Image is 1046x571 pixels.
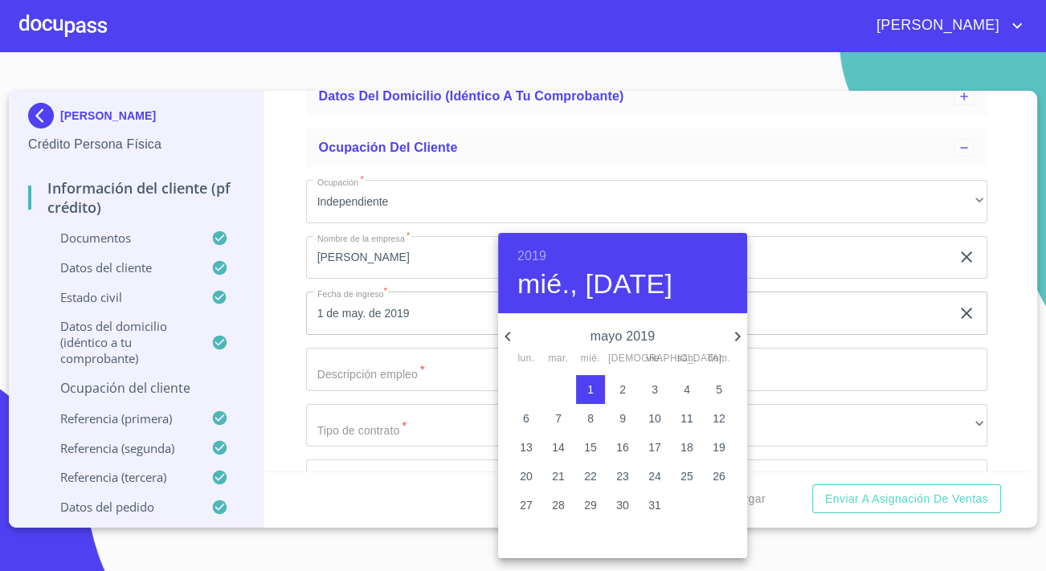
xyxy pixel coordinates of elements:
button: 24 [640,462,669,491]
span: sáb. [672,351,701,367]
p: 17 [648,438,661,455]
span: dom. [705,351,733,367]
button: 23 [608,462,637,491]
button: 18 [672,433,701,462]
button: 21 [544,462,573,491]
p: 28 [552,496,565,512]
p: 24 [648,467,661,483]
p: 20 [520,467,533,483]
button: 14 [544,433,573,462]
span: mar. [544,351,573,367]
span: lun. [512,351,541,367]
p: 31 [648,496,661,512]
span: vie. [640,351,669,367]
p: 6 [523,410,529,426]
button: 12 [705,404,733,433]
p: 21 [552,467,565,483]
p: 8 [587,410,594,426]
p: 25 [680,467,693,483]
span: mié. [576,351,605,367]
p: 13 [520,438,533,455]
p: 14 [552,438,565,455]
button: 16 [608,433,637,462]
button: 10 [640,404,669,433]
button: 1 [576,375,605,404]
p: 15 [584,438,597,455]
button: 15 [576,433,605,462]
button: 2 [608,375,637,404]
p: 11 [680,410,693,426]
p: 7 [555,410,562,426]
p: 18 [680,438,693,455]
p: 12 [713,410,725,426]
button: 5 [705,375,733,404]
button: 30 [608,491,637,520]
p: 19 [713,438,725,455]
button: 28 [544,491,573,520]
button: 22 [576,462,605,491]
span: [DEMOGRAPHIC_DATA]. [608,351,637,367]
button: 20 [512,462,541,491]
button: 25 [672,462,701,491]
button: 2019 [517,245,546,267]
button: 13 [512,433,541,462]
p: 4 [684,381,690,397]
p: 22 [584,467,597,483]
button: 9 [608,404,637,433]
p: 29 [584,496,597,512]
button: mié., [DATE] [517,267,672,301]
p: 10 [648,410,661,426]
button: 26 [705,462,733,491]
button: 3 [640,375,669,404]
p: 27 [520,496,533,512]
p: 30 [616,496,629,512]
button: 29 [576,491,605,520]
button: 7 [544,404,573,433]
button: 31 [640,491,669,520]
p: mayo 2019 [517,327,728,346]
p: 2 [619,381,626,397]
p: 9 [619,410,626,426]
button: 11 [672,404,701,433]
p: 23 [616,467,629,483]
p: 3 [652,381,658,397]
p: 26 [713,467,725,483]
p: 16 [616,438,629,455]
button: 8 [576,404,605,433]
button: 27 [512,491,541,520]
button: 19 [705,433,733,462]
p: 5 [716,381,722,397]
button: 6 [512,404,541,433]
button: 4 [672,375,701,404]
button: 17 [640,433,669,462]
p: 1 [587,381,594,397]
